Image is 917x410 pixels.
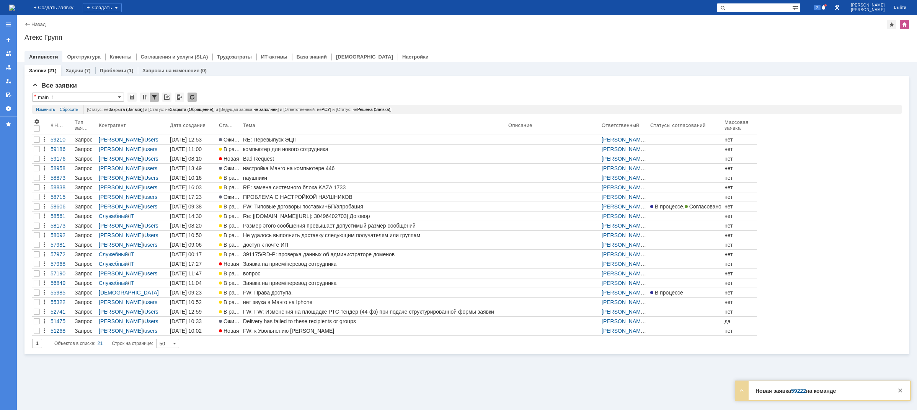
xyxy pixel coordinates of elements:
[49,183,73,192] a: 58838
[75,223,96,229] div: Запрос на обслуживание
[217,117,241,135] th: Статус
[217,259,241,268] a: Новая
[723,154,757,163] a: нет
[241,212,507,221] a: Re: [[DOMAIN_NAME][URL]: 30496402703] Договор
[99,232,143,238] a: [PERSON_NAME]
[75,261,96,267] div: Запрос на обслуживание
[724,184,755,190] div: нет
[75,203,96,210] div: Запрос на обслуживание
[724,146,755,152] div: нет
[51,261,72,267] div: 57968
[75,194,96,200] div: Запрос на обслуживание
[150,93,159,102] div: Фильтрация...
[168,173,217,182] a: [DATE] 10:16
[217,240,241,249] a: В работе
[49,231,73,240] a: 58092
[724,175,755,181] div: нет
[219,232,246,238] span: В работе
[144,156,158,162] a: Users
[851,8,885,12] span: [PERSON_NAME]
[51,203,72,210] div: 58606
[75,137,96,143] div: Запрос на обслуживание
[241,117,507,135] th: Тема
[73,154,97,163] a: Запрос на обслуживание
[144,194,157,200] a: users
[217,202,241,211] a: В работе
[175,93,184,102] div: Экспорт списка
[170,122,207,128] div: Дата создания
[217,164,241,173] a: Ожидает ответа контрагента
[29,68,46,73] a: Заявки
[99,175,143,181] a: [PERSON_NAME]
[243,270,505,277] div: вопрос
[99,261,128,267] a: Служебный
[75,270,96,277] div: Запрос на обслуживание
[49,202,73,211] a: 58606
[168,164,217,173] a: [DATE] 13:49
[49,164,73,173] a: 58958
[99,203,143,210] a: [PERSON_NAME]
[243,223,505,229] div: Размер этого сообщения превышает допустимый размер сообщений
[170,137,202,143] div: [DATE] 12:53
[217,154,241,163] a: Новая
[219,137,295,143] span: Ожидает ответа контрагента
[168,278,217,288] a: [DATE] 11:04
[724,270,755,277] div: нет
[724,194,755,200] div: нет
[73,278,97,288] a: Запрос на обслуживание
[168,183,217,192] a: [DATE] 16:03
[241,173,507,182] a: наушники
[73,183,97,192] a: Запрос на обслуживание
[602,122,640,128] div: Ответственный
[170,223,202,229] div: [DATE] 08:20
[51,251,72,257] div: 57972
[75,242,96,248] div: Запрос на обслуживание
[144,184,157,190] a: users
[99,194,143,200] a: [PERSON_NAME]
[336,54,393,60] a: [DEMOGRAPHIC_DATA]
[73,259,97,268] a: Запрос на обслуживание
[129,251,134,257] a: IT
[54,122,65,128] div: Номер
[168,269,217,278] a: [DATE] 11:47
[51,137,72,143] div: 59210
[9,5,15,11] a: Перейти на домашнюю страницу
[75,156,96,162] div: Запрос на обслуживание
[243,213,505,219] div: Re: [[DOMAIN_NAME][URL]: 30496402703] Договор
[73,135,97,144] a: Запрос на обслуживание
[97,117,168,135] th: Контрагент
[217,192,241,202] a: Ожидает ответа контрагента
[723,145,757,154] a: нет
[724,156,755,162] div: нет
[217,145,241,154] a: В работе
[73,221,97,230] a: Запрос на обслуживание
[219,194,295,200] span: Ожидает ответа контрагента
[49,250,73,259] a: 57972
[2,102,15,115] a: Настройки
[170,270,202,277] div: [DATE] 11:47
[219,165,295,171] span: Ожидает ответа контрагента
[51,280,72,286] div: 56849
[100,68,126,73] a: Проблемы
[650,203,683,210] span: В процессе
[99,184,143,190] a: [PERSON_NAME]
[73,117,97,135] th: Тип заявки
[243,137,505,143] div: RE: Перевыпуск ЭЦП
[602,223,646,229] a: [PERSON_NAME]
[241,231,507,240] a: Не удалось выполнить доставку следующим получателям или группам
[241,278,507,288] a: Заявка на прием/перевод сотрудника
[188,93,197,102] div: Обновлять список
[110,54,132,60] a: Клиенты
[2,34,15,46] a: Создать заявку
[168,250,217,259] a: [DATE] 00:17
[724,232,755,238] div: нет
[723,164,757,173] a: нет
[51,165,72,171] div: 58958
[217,269,241,278] a: В работе
[241,154,507,163] a: Bad Request
[168,240,217,249] a: [DATE] 09:06
[99,270,143,277] a: [PERSON_NAME]
[2,75,15,87] a: Мои заявки
[170,156,202,162] div: [DATE] 08:10
[144,146,157,152] a: users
